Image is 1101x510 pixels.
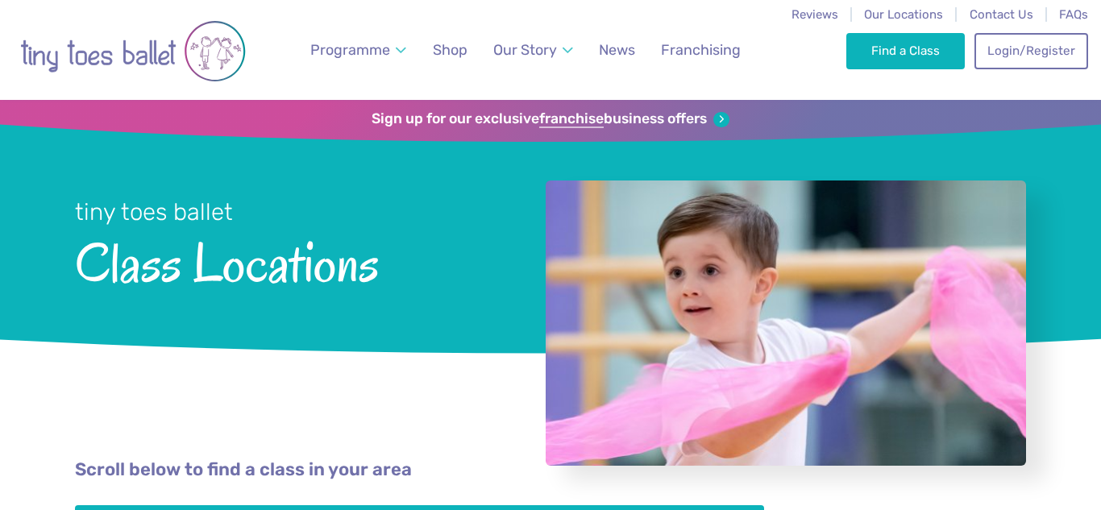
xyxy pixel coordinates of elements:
[426,32,475,68] a: Shop
[75,198,233,226] small: tiny toes ballet
[974,33,1087,68] a: Login/Register
[592,32,642,68] a: News
[433,41,467,58] span: Shop
[599,41,635,58] span: News
[310,41,390,58] span: Programme
[970,7,1033,22] a: Contact Us
[539,110,604,128] strong: franchise
[20,10,246,92] img: tiny toes ballet
[864,7,943,22] a: Our Locations
[75,458,1026,483] p: Scroll below to find a class in your area
[791,7,838,22] a: Reviews
[75,228,503,293] span: Class Locations
[372,110,729,128] a: Sign up for our exclusivefranchisebusiness offers
[846,33,965,68] a: Find a Class
[1059,7,1088,22] a: FAQs
[654,32,748,68] a: Franchising
[486,32,581,68] a: Our Story
[493,41,557,58] span: Our Story
[303,32,414,68] a: Programme
[661,41,741,58] span: Franchising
